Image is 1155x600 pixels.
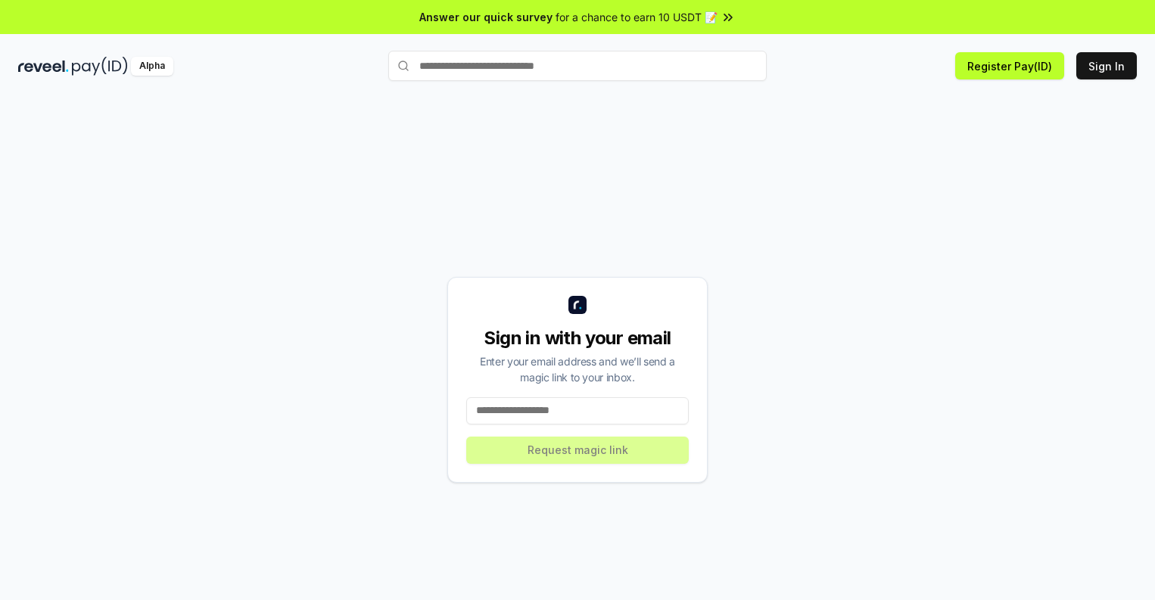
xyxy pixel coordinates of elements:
div: Sign in with your email [466,326,689,350]
button: Sign In [1076,52,1137,79]
img: logo_small [568,296,587,314]
img: reveel_dark [18,57,69,76]
div: Enter your email address and we’ll send a magic link to your inbox. [466,353,689,385]
div: Alpha [131,57,173,76]
button: Register Pay(ID) [955,52,1064,79]
img: pay_id [72,57,128,76]
span: Answer our quick survey [419,9,553,25]
span: for a chance to earn 10 USDT 📝 [556,9,718,25]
